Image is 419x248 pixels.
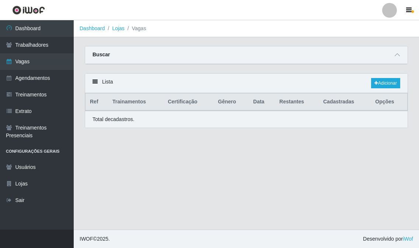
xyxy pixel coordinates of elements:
a: Adicionar [371,78,400,88]
a: Lojas [112,25,124,31]
th: Gênero [214,93,249,111]
a: Dashboard [80,25,105,31]
th: Trainamentos [108,93,163,111]
th: Cadastradas [319,93,371,111]
th: Opções [371,93,407,111]
th: Restantes [275,93,319,111]
th: Ref [85,93,108,111]
p: Total de cadastros. [92,116,135,123]
span: IWOF [80,236,93,242]
nav: breadcrumb [74,20,419,37]
img: CoreUI Logo [12,6,45,15]
span: Desenvolvido por [363,235,413,243]
strong: Buscar [92,52,110,57]
th: Certificação [163,93,213,111]
span: © 2025 . [80,235,110,243]
li: Vagas [125,25,146,32]
th: Data [249,93,275,111]
div: Lista [85,74,408,93]
a: iWof [403,236,413,242]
